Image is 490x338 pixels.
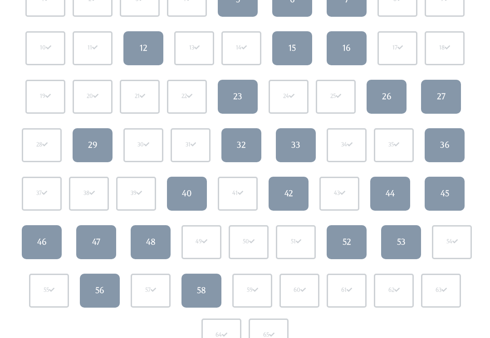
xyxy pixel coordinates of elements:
a: 40 [167,177,207,211]
a: 45 [425,177,465,211]
div: 37 [36,189,47,198]
div: 42 [284,188,293,199]
a: 56 [80,274,120,308]
div: 19 [40,92,51,101]
div: 60 [294,286,306,295]
div: 34 [341,141,353,149]
div: 23 [233,91,242,102]
a: 33 [276,128,316,162]
div: 24 [283,92,294,101]
div: 54 [446,238,458,246]
div: 13 [189,44,200,52]
div: 38 [83,189,95,198]
div: 14 [236,44,247,52]
a: 42 [269,177,309,211]
div: 40 [182,188,192,199]
a: 46 [22,225,62,259]
div: 26 [382,91,392,102]
div: 49 [196,238,207,246]
div: 27 [437,91,446,102]
a: 48 [131,225,171,259]
div: 46 [37,236,47,248]
div: 56 [95,285,104,296]
div: 33 [291,139,300,151]
div: 39 [131,189,142,198]
div: 61 [341,286,352,295]
a: 44 [370,177,410,211]
div: 35 [388,141,399,149]
div: 20 [87,92,98,101]
div: 59 [247,286,258,295]
div: 36 [440,139,450,151]
div: 16 [343,42,351,54]
div: 63 [436,286,447,295]
a: 52 [327,225,367,259]
div: 48 [146,236,156,248]
a: 58 [181,274,221,308]
a: 29 [73,128,113,162]
div: 30 [137,141,149,149]
div: 32 [237,139,246,151]
div: 17 [392,44,403,52]
div: 25 [330,92,341,101]
div: 11 [88,44,98,52]
a: 27 [421,80,461,114]
div: 47 [92,236,100,248]
div: 51 [291,238,301,246]
div: 44 [386,188,395,199]
div: 22 [181,92,192,101]
a: 16 [327,31,367,65]
a: 36 [425,128,465,162]
div: 12 [140,42,147,54]
div: 58 [197,285,206,296]
div: 28 [36,141,48,149]
div: 29 [88,139,98,151]
div: 45 [441,188,449,199]
a: 47 [76,225,116,259]
a: 26 [367,80,407,114]
div: 52 [343,236,351,248]
div: 21 [135,92,145,101]
a: 32 [221,128,261,162]
div: 10 [40,44,51,52]
div: 53 [397,236,406,248]
div: 41 [232,189,243,198]
div: 50 [243,238,255,246]
div: 55 [44,286,54,295]
div: 62 [388,286,400,295]
a: 53 [381,225,421,259]
div: 31 [186,141,196,149]
div: 18 [439,44,450,52]
a: 12 [123,31,163,65]
a: 23 [218,80,258,114]
div: 57 [145,286,156,295]
a: 15 [272,31,312,65]
div: 15 [289,42,296,54]
div: 43 [334,189,345,198]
